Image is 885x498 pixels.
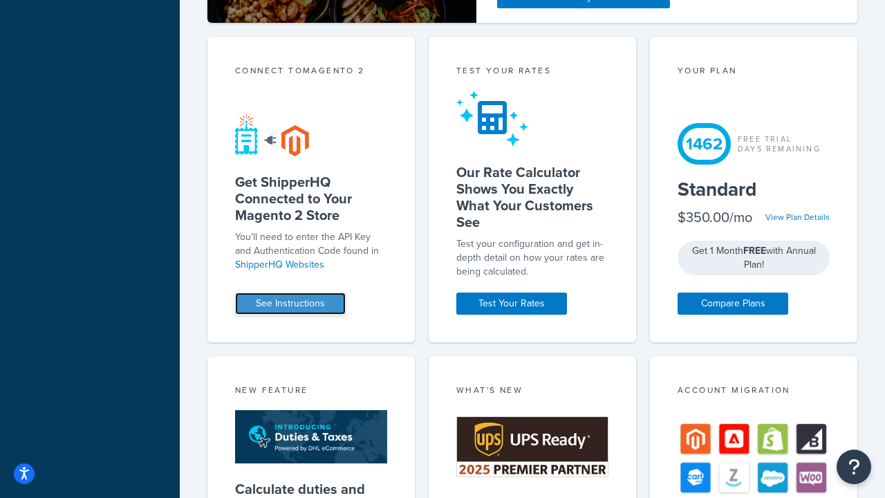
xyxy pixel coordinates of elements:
a: View Plan Details [765,211,830,223]
div: Get 1 Month with Annual Plan! [678,241,830,275]
div: Test your rates [456,64,608,80]
h5: Our Rate Calculator Shows You Exactly What Your Customers See [456,164,608,230]
div: Test your configuration and get in-depth detail on how your rates are being calculated. [456,237,608,279]
button: Open Resource Center [837,450,871,484]
a: Test Your Rates [456,293,567,315]
strong: FREE [743,243,766,258]
h5: Standard [678,178,830,201]
div: Connect to Magento 2 [235,64,387,80]
div: $350.00/mo [678,207,752,227]
a: Compare Plans [678,293,788,315]
a: ShipperHQ Websites [235,257,324,272]
div: Free Trial Days Remaining [738,134,821,154]
p: You'll need to enter the API Key and Authentication Code found in [235,230,387,272]
div: Account Migration [678,384,830,400]
div: New Feature [235,384,387,400]
div: What's New [456,384,608,400]
div: Your Plan [678,64,830,80]
a: See Instructions [235,293,346,315]
div: 1462 [678,123,731,165]
img: connect-shq-magento-24cdf84b.svg [235,113,309,156]
h5: Get ShipperHQ Connected to Your Magento 2 Store [235,174,387,223]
